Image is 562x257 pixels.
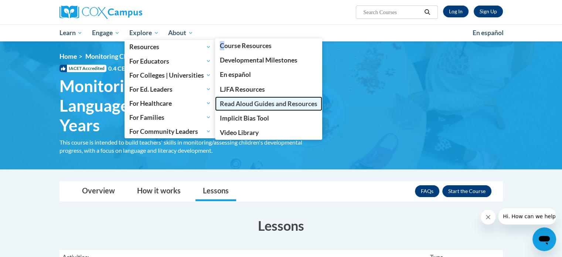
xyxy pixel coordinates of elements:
[422,8,433,17] button: Search
[130,182,188,201] a: How it works
[125,124,216,138] a: For Community Leaders
[129,28,159,37] span: Explore
[129,99,211,108] span: For Healthcare
[215,97,322,111] a: Read Aloud Guides and Resources
[215,67,322,82] a: En español
[195,182,236,201] a: Lessons
[443,6,469,17] a: Log In
[129,71,211,80] span: For Colleges | Universities
[92,28,120,37] span: Engage
[59,28,82,37] span: Learn
[125,110,216,124] a: For Families
[220,85,265,93] span: LJFA Resources
[215,111,322,125] a: Implicit Bias Tool
[215,82,322,97] a: LJFA Resources
[220,42,272,50] span: Course Resources
[59,216,503,235] h3: Lessons
[129,85,211,94] span: For Ed. Leaders
[532,227,556,251] iframe: Button to launch messaging window
[362,8,422,17] input: Search Courses
[59,53,77,60] a: Home
[125,54,216,68] a: For Educators
[4,5,60,11] span: Hi. How can we help?
[498,208,556,224] iframe: Message from company
[125,24,164,41] a: Explore
[163,24,198,41] a: About
[75,182,122,201] a: Overview
[55,24,88,41] a: Learn
[220,100,317,108] span: Read Aloud Guides and Resources
[215,125,322,140] a: Video Library
[215,38,322,53] a: Course Resources
[108,64,187,72] span: 0.4 CEUs
[168,28,193,37] span: About
[442,185,491,197] button: Enroll
[220,56,297,64] span: Developmental Milestones
[59,65,106,72] span: IACET Accredited
[129,127,211,136] span: For Community Leaders
[87,24,125,41] a: Engage
[59,6,200,19] a: Cox Campus
[481,210,495,224] iframe: Close message
[415,185,439,197] a: FAQs
[220,71,251,78] span: En español
[220,114,269,122] span: Implicit Bias Tool
[468,25,508,41] a: En español
[125,40,216,54] a: Resources
[473,29,504,37] span: En español
[129,43,211,51] span: Resources
[125,82,216,96] a: For Ed. Leaders
[59,138,314,155] div: This course is intended to build teachers' skills in monitoring/assessing children's developmenta...
[215,53,322,67] a: Developmental Milestones
[125,68,216,82] a: For Colleges | Universities
[220,129,259,136] span: Video Library
[59,6,142,19] img: Cox Campus
[129,113,211,122] span: For Families
[129,57,211,65] span: For Educators
[474,6,503,17] a: Register
[59,76,314,135] span: Monitoring Children's Progress in Language & Literacy in the Early Years
[48,24,514,41] div: Main menu
[125,96,216,110] a: For Healthcare
[85,53,291,60] span: Monitoring Children's Progress in Language & Literacy in the Early Years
